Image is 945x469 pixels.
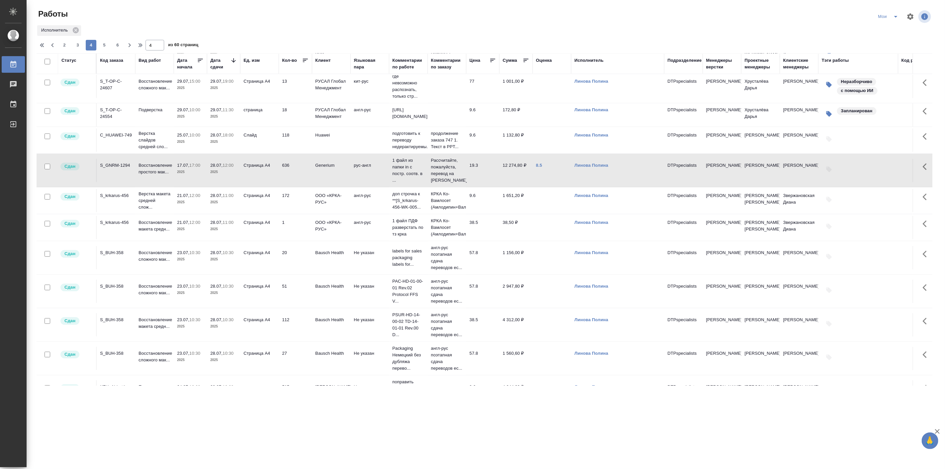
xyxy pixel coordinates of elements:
p: Сдан [64,79,75,86]
td: 57.8 [466,246,499,269]
a: Линова Полина [575,193,608,198]
a: Линова Полина [575,163,608,168]
p: с помощью ИИ [841,87,874,94]
div: Исполнитель [575,57,604,64]
td: 77 [466,75,499,98]
div: Код работы [901,57,927,64]
div: Менеджер проверил работу исполнителя, передает ее на следующий этап [60,78,93,87]
td: англ-рус [351,216,389,239]
td: Звержановская Диана [780,216,818,239]
p: 23.07, [177,250,189,255]
div: Кол-во [282,57,297,64]
td: страница [240,380,279,404]
td: рус-англ [351,159,389,182]
p: 28.07, [210,284,223,289]
p: Неразборчиво [841,78,872,85]
a: Линова Полина [575,250,608,255]
p: 2025 [210,199,237,206]
td: Страница А4 [240,75,279,98]
td: 172 [279,189,312,212]
td: [PERSON_NAME] [741,246,780,269]
button: Добавить тэги [822,283,836,298]
p: Сдан [64,133,75,140]
p: 2025 [210,226,237,233]
td: Страница А4 [240,246,279,269]
p: 29.07, [210,79,223,84]
td: [PERSON_NAME] [780,103,818,127]
button: Добавить тэги [822,317,836,331]
td: DTPspecialists [664,103,703,127]
button: Добавить тэги [822,384,836,398]
p: англ-рус поэтапная сдача переводов ес... [431,345,463,372]
td: [PERSON_NAME] [780,246,818,269]
td: DTPspecialists [664,129,703,152]
td: Слайд [240,129,279,152]
p: 1 файл ПДФ разверстать по тз крка [392,218,424,237]
td: [PERSON_NAME] [780,159,818,182]
div: Менеджеры верстки [706,57,738,70]
p: Bausch Health [315,283,347,290]
td: Страница А4 [240,313,279,336]
button: Добавить тэги [822,219,836,234]
p: 2025 [210,256,237,263]
p: Сдан [64,193,75,200]
p: Верстка макета средней слож... [139,191,170,211]
p: 29.07, [177,107,189,112]
p: ООО «КРКА-РУС» [315,219,347,233]
p: 10:30 [223,317,234,322]
td: 172,80 ₽ [499,103,533,127]
p: поправить цифры в таблицах [URL].. [392,379,424,405]
div: Неразборчиво, с помощью ИИ [836,77,895,95]
p: 17:00 [189,163,200,168]
div: Менеджер проверил работу исполнителя, передает ее на следующий этап [60,283,93,292]
div: C_HUAWEI-749 [100,132,132,139]
td: DTPspecialists [664,189,703,212]
p: 10:30 [223,250,234,255]
a: Линова Полина [575,107,608,112]
p: 10:00 [189,133,200,138]
p: 25.07, [177,133,189,138]
button: Здесь прячутся важные кнопки [919,313,935,329]
p: где невозможно распознать, только стр... [392,73,424,100]
p: Запланирован [841,108,873,114]
td: кит-рус [351,75,389,98]
td: 57.8 [466,347,499,370]
p: Восстановление макета средн... [139,219,170,233]
button: Здесь прячутся важные кнопки [919,347,935,363]
td: 1 [279,216,312,239]
p: 12:00 [189,220,200,225]
p: англ-рус поэтапная сдача переводов ес... [431,244,463,271]
p: 11:30 [223,107,234,112]
button: Здесь прячутся важные кнопки [919,216,935,232]
td: Страница А4 [240,216,279,239]
p: КРКА Ко-Вамлосет (Амлодипин+Валсартан... [431,191,463,211]
button: Здесь прячутся важные кнопки [919,129,935,144]
p: 29.07, [177,79,189,84]
p: Сдан [64,108,75,114]
p: Восстановление простого мак... [139,162,170,175]
p: РУСАЛ Глобал Менеджмент [315,78,347,91]
p: 10:30 [189,351,200,356]
td: [PERSON_NAME] [780,129,818,152]
div: Менеджер проверил работу исполнителя, передает ее на следующий этап [60,132,93,141]
p: 2025 [177,323,204,330]
div: Вид работ [139,57,161,64]
td: DTPspecialists [664,159,703,182]
div: S_T-OP-C-24554 [100,107,132,120]
p: Packaging Немецкий без дубляжа перево... [392,345,424,372]
td: [PERSON_NAME] [741,280,780,303]
td: 1 651,20 ₽ [499,189,533,212]
button: 2 [59,40,70,50]
td: DTPspecialists [664,280,703,303]
p: Сдан [64,351,75,358]
div: Менеджер проверил работу исполнителя, передает ее на следующий этап [60,317,93,326]
span: 6 [112,42,123,48]
p: [URL][DOMAIN_NAME].. [392,107,424,120]
div: Менеджер проверил работу исполнителя, передает ее на следующий этап [60,192,93,201]
p: Сдан [64,284,75,291]
button: Добавить тэги [822,350,836,365]
p: [PERSON_NAME], [PERSON_NAME] [745,219,777,233]
div: Подразделение [668,57,702,64]
p: [PERSON_NAME] [706,219,738,226]
button: Здесь прячутся важные кнопки [919,246,935,262]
